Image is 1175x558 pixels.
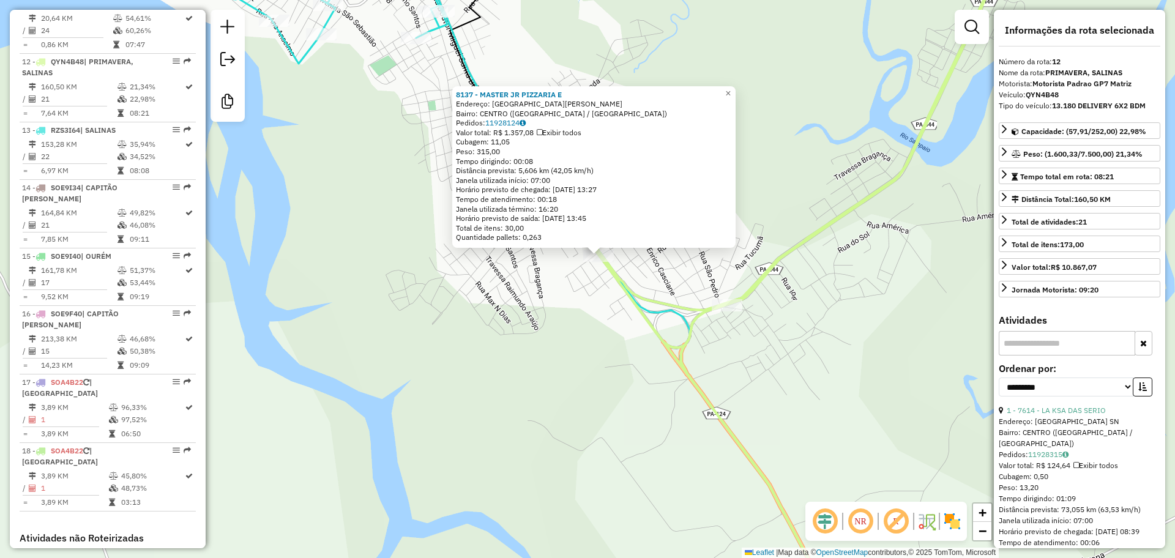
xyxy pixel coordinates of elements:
[117,267,127,274] i: % de utilização do peso
[129,291,184,303] td: 09:19
[917,511,936,531] img: Fluxo de ruas
[1073,461,1118,470] span: Exibir todos
[1012,194,1111,205] div: Distância Total:
[1020,172,1114,181] span: Tempo total em rota: 08:21
[22,345,28,357] td: /
[125,24,184,37] td: 60,26%
[29,472,36,480] i: Distância Total
[1052,57,1061,66] strong: 12
[40,233,117,245] td: 7,85 KM
[22,125,116,135] span: 13 -
[942,511,962,531] img: Exibir/Ocultar setores
[81,251,111,261] span: | OURÉM
[456,90,732,243] div: Tempo de atendimento: 00:18
[40,39,113,51] td: 0,86 KM
[999,504,1160,515] div: Distância prevista: 73,055 km (63,53 km/h)
[1023,149,1143,158] span: Peso: (1.600,33/7.500,00) 21,34%
[29,83,36,91] i: Distância Total
[456,118,732,128] div: Pedidos:
[40,138,117,151] td: 153,28 KM
[485,118,526,127] a: 11928124
[117,110,124,117] i: Tempo total em rota
[22,219,28,231] td: /
[29,221,36,229] i: Total de Atividades
[117,293,124,300] i: Tempo total em rota
[117,153,127,160] i: % de utilização da cubagem
[22,165,28,177] td: =
[184,58,191,65] em: Rota exportada
[129,359,184,371] td: 09:09
[117,348,127,355] i: % de utilização da cubagem
[185,404,193,411] i: Rota otimizada
[20,532,196,544] h4: Atividades não Roteirizadas
[40,93,117,105] td: 21
[129,333,184,345] td: 46,68%
[125,39,184,51] td: 07:47
[22,428,28,440] td: =
[979,505,987,520] span: +
[109,499,115,506] i: Tempo total em rota
[80,125,116,135] span: | SALINAS
[973,522,991,540] a: Zoom out
[776,548,778,557] span: |
[117,362,124,369] i: Tempo total em rota
[979,523,987,538] span: −
[40,81,117,93] td: 160,50 KM
[999,471,1160,482] div: Cubagem: 0,50
[22,378,98,398] span: 17 -
[999,89,1160,100] div: Veículo:
[22,291,28,303] td: =
[456,137,732,147] div: Cubagem: 11,05
[215,15,240,42] a: Nova sessão e pesquisa
[22,39,28,51] td: =
[185,472,193,480] i: Rota otimizada
[40,359,117,371] td: 14,23 KM
[816,548,868,557] a: OpenStreetMap
[999,100,1160,111] div: Tipo do veículo:
[173,184,180,191] em: Opções
[173,126,180,133] em: Opções
[173,252,180,259] em: Opções
[999,190,1160,207] a: Distância Total:160,50 KM
[40,277,117,289] td: 17
[1051,262,1097,272] strong: R$ 10.867,07
[721,86,736,101] a: Close popup
[113,15,122,22] i: % de utilização do peso
[40,401,108,414] td: 3,89 KM
[29,141,36,148] i: Distância Total
[22,414,28,426] td: /
[29,267,36,274] i: Distância Total
[40,414,108,426] td: 1
[456,214,732,223] div: Horário previsto de saída: [DATE] 13:45
[456,109,732,119] div: Bairro: CENTRO ([GEOGRAPHIC_DATA] / [GEOGRAPHIC_DATA])
[999,515,1160,526] div: Janela utilizada início: 07:00
[999,526,1160,537] div: Horário previsto de chegada: [DATE] 08:39
[121,470,184,482] td: 45,80%
[456,90,562,99] strong: 8137 - MASTER JR PIZZARIA E
[40,151,117,163] td: 22
[109,472,118,480] i: % de utilização do peso
[40,470,108,482] td: 3,89 KM
[109,404,118,411] i: % de utilização do peso
[999,145,1160,162] a: Peso: (1.600,33/7.500,00) 21,34%
[184,184,191,191] em: Rota exportada
[117,83,127,91] i: % de utilização do peso
[40,219,117,231] td: 21
[215,47,240,75] a: Exportar sessão
[185,209,193,217] i: Rota otimizada
[40,264,117,277] td: 161,78 KM
[129,138,184,151] td: 35,94%
[215,89,240,117] a: Criar modelo
[129,207,184,219] td: 49,82%
[173,58,180,65] em: Opções
[40,165,117,177] td: 6,97 KM
[51,125,80,135] span: RZS3I64
[51,309,82,318] span: SOE9F40
[22,93,28,105] td: /
[22,482,28,494] td: /
[40,207,117,219] td: 164,84 KM
[29,209,36,217] i: Distância Total
[1060,240,1084,249] strong: 173,00
[185,15,193,22] i: Rota otimizada
[22,57,133,77] span: 12 -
